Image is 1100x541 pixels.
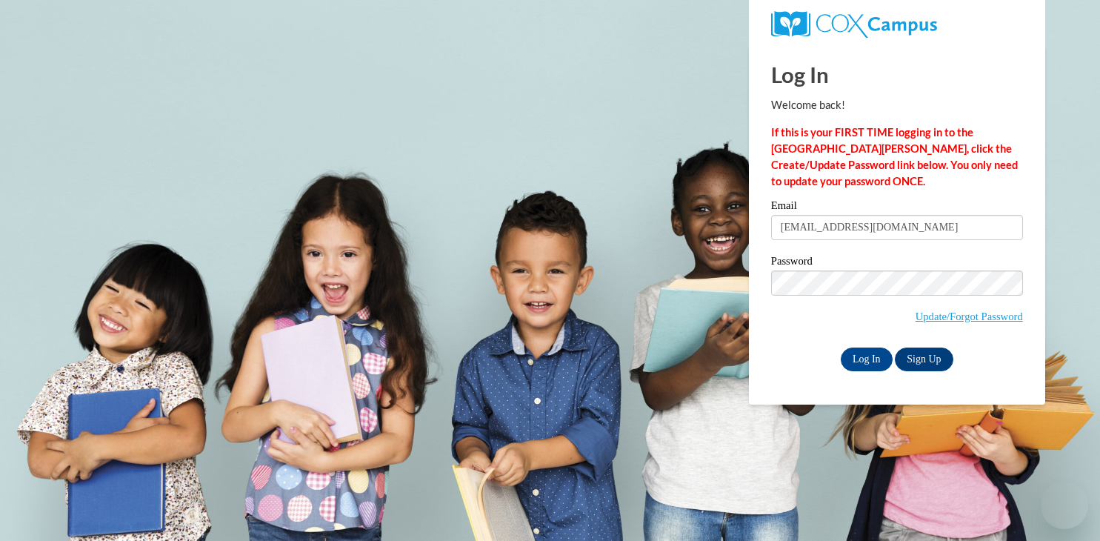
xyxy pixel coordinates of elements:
a: Update/Forgot Password [916,311,1023,322]
iframe: Button to launch messaging window [1041,482,1088,529]
label: Password [771,256,1023,270]
h1: Log In [771,59,1023,90]
label: Email [771,200,1023,215]
strong: If this is your FIRST TIME logging in to the [GEOGRAPHIC_DATA][PERSON_NAME], click the Create/Upd... [771,126,1018,187]
a: COX Campus [771,11,1023,38]
input: Log In [841,348,893,371]
img: COX Campus [771,11,937,38]
a: Sign Up [895,348,953,371]
p: Welcome back! [771,97,1023,113]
